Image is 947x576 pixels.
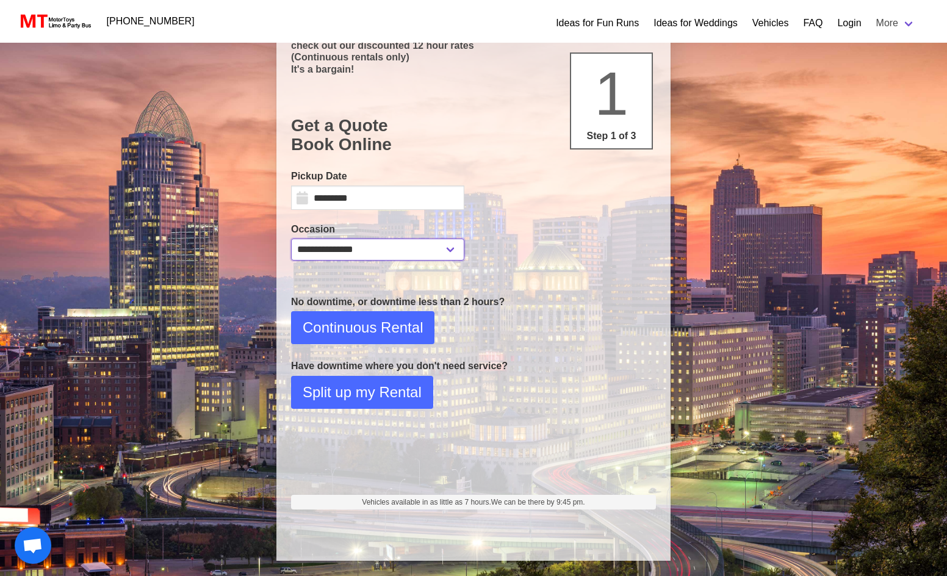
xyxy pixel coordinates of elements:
label: Occasion [291,222,464,237]
p: Step 1 of 3 [576,129,647,143]
a: Ideas for Fun Runs [556,16,639,31]
p: check out our discounted 12 hour rates [291,40,656,51]
span: Split up my Rental [303,381,422,403]
h1: Get a Quote Book Online [291,116,656,154]
span: We can be there by 9:45 pm. [491,498,585,506]
p: Have downtime where you don't need service? [291,359,656,373]
button: Continuous Rental [291,311,434,344]
span: 1 [594,59,628,128]
p: No downtime, or downtime less than 2 hours? [291,295,656,309]
a: Vehicles [752,16,789,31]
span: Continuous Rental [303,317,423,339]
a: FAQ [803,16,823,31]
label: Pickup Date [291,169,464,184]
a: More [869,11,923,35]
a: Login [837,16,861,31]
button: Split up my Rental [291,376,433,409]
a: Ideas for Weddings [654,16,738,31]
p: (Continuous rentals only) [291,51,656,63]
span: Vehicles available in as little as 7 hours. [362,497,585,508]
a: Open chat [15,527,51,564]
img: MotorToys Logo [17,13,92,30]
a: [PHONE_NUMBER] [99,9,202,34]
p: It's a bargain! [291,63,656,75]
